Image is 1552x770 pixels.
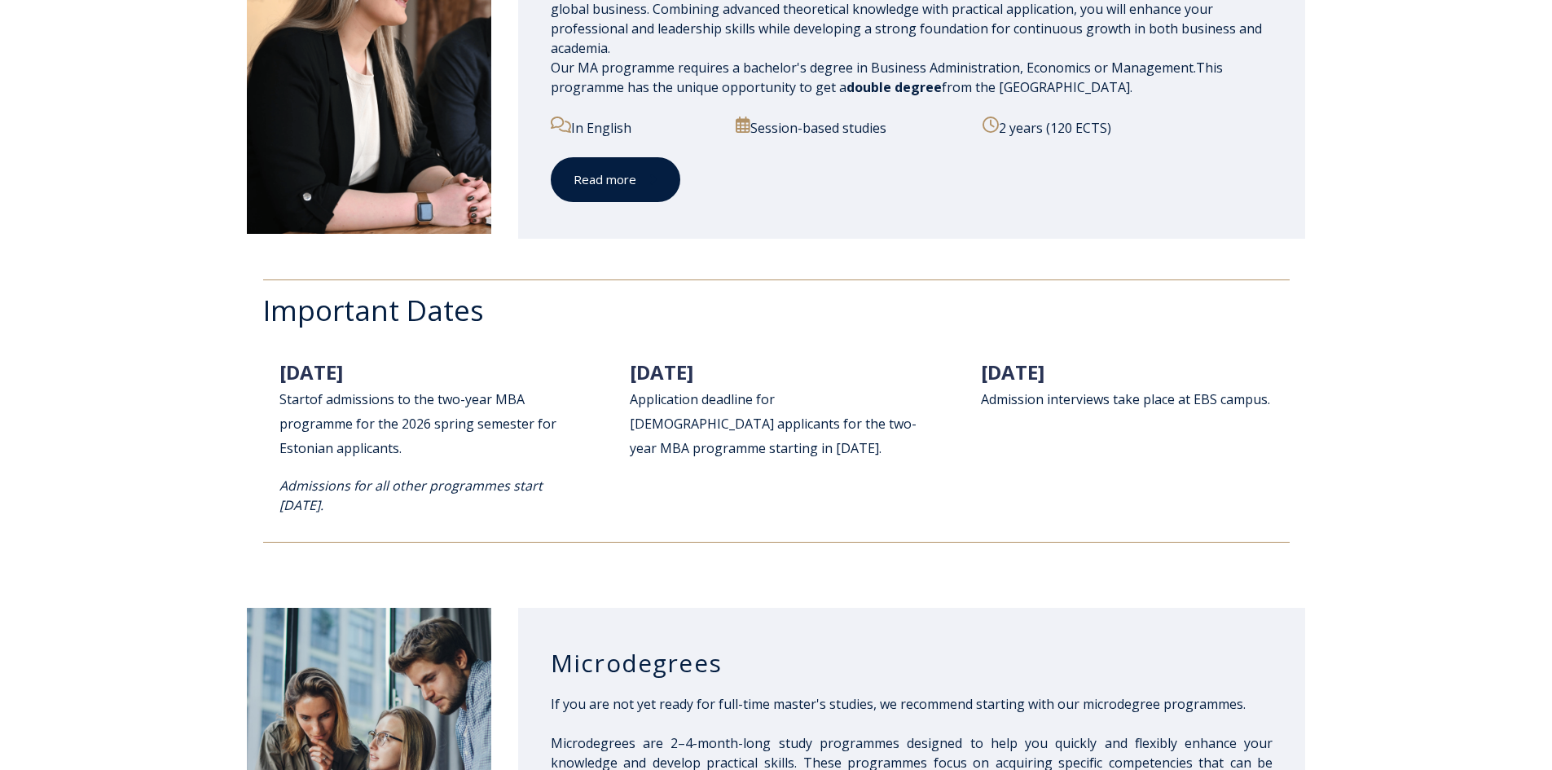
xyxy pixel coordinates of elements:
[551,648,1273,679] h3: Microdegrees
[551,157,680,202] a: Read more
[279,359,343,385] span: [DATE]
[551,117,718,138] p: In English
[630,390,917,457] span: Application deadline for [DEMOGRAPHIC_DATA] applicants for the two-year MBA programme starting in...
[551,59,1223,96] span: This programme has the unique opportunity to get a from the [GEOGRAPHIC_DATA].
[263,291,484,329] span: Important Dates
[310,390,427,408] span: of admissions to th
[1086,390,1270,408] span: ews take place at EBS campus.
[551,59,1196,77] span: Our MA programme requires a bachelor's degree in Business Administration, Economics or Management.
[630,359,693,385] span: [DATE]
[981,390,1086,408] span: Admission intervi
[279,477,543,514] i: Admissions for all other programmes start [DATE].
[983,117,1273,138] p: 2 years (120 ECTS)
[736,117,964,138] p: Session-based studies
[981,359,1044,385] span: [DATE]
[846,78,942,96] span: double degree
[551,695,1246,713] span: If you are not yet ready for full-time master's studies, we recommend starting with our microdegr...
[279,390,525,433] span: e two-year MBA programme for the 202
[279,390,310,408] span: Start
